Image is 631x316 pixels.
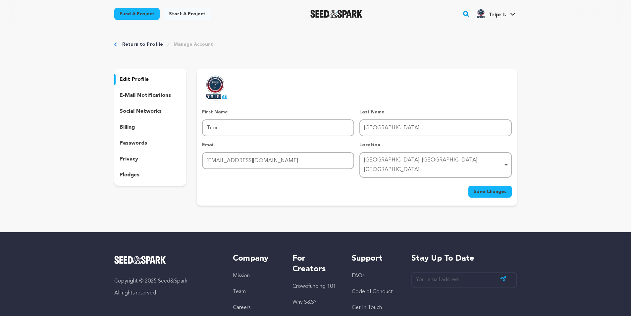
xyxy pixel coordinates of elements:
[202,142,354,148] p: Email
[174,41,213,48] a: Manage Account
[120,123,135,131] p: billing
[114,122,186,133] button: billing
[202,119,354,136] input: First Name
[364,156,503,175] div: [GEOGRAPHIC_DATA], [GEOGRAPHIC_DATA], [GEOGRAPHIC_DATA]
[120,92,171,99] p: e-mail notifications
[114,74,186,85] button: edit profile
[310,10,362,18] img: Seed&Spark Logo Dark Mode
[114,8,160,20] a: Fund a project
[292,300,317,305] a: Why S&S?
[114,41,517,48] div: Breadcrumb
[120,155,138,163] p: privacy
[468,186,512,198] button: Save Changes
[474,188,506,195] span: Save Changes
[122,41,163,48] a: Return to Profile
[352,253,398,264] h5: Support
[114,106,186,117] button: social networks
[310,10,362,18] a: Seed&Spark Homepage
[411,272,517,288] input: Your email address
[233,273,250,279] a: Mission
[114,277,220,285] p: Copyright © 2025 Seed&Spark
[474,7,517,19] a: Tripr I.'s Profile
[233,253,279,264] h5: Company
[359,142,511,148] p: Location
[476,8,506,19] div: Tripr I.'s Profile
[114,289,220,297] p: All rights reserved
[474,7,517,21] span: Tripr I.'s Profile
[120,107,162,115] p: social networks
[120,171,139,179] p: pledges
[352,273,364,279] a: FAQs
[359,119,511,136] input: Last Name
[352,305,382,310] a: Get In Touch
[114,138,186,149] button: passwords
[233,305,250,310] a: Careers
[120,76,149,84] p: edit profile
[233,289,246,294] a: Team
[476,8,486,19] img: IMG_20220603_080225.jpg
[114,256,220,264] a: Seed&Spark Homepage
[359,109,511,115] p: Last Name
[202,109,354,115] p: First Name
[292,284,336,289] a: Crowdfunding 101
[114,170,186,180] button: pledges
[114,90,186,101] button: e-mail notifications
[114,256,166,264] img: Seed&Spark Logo
[202,152,354,169] input: Email
[292,253,339,275] h5: For Creators
[411,253,517,264] h5: Stay up to date
[114,154,186,164] button: privacy
[352,289,393,294] a: Code of Conduct
[120,139,147,147] p: passwords
[164,8,211,20] a: Start a project
[489,12,506,18] span: Tripr I.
